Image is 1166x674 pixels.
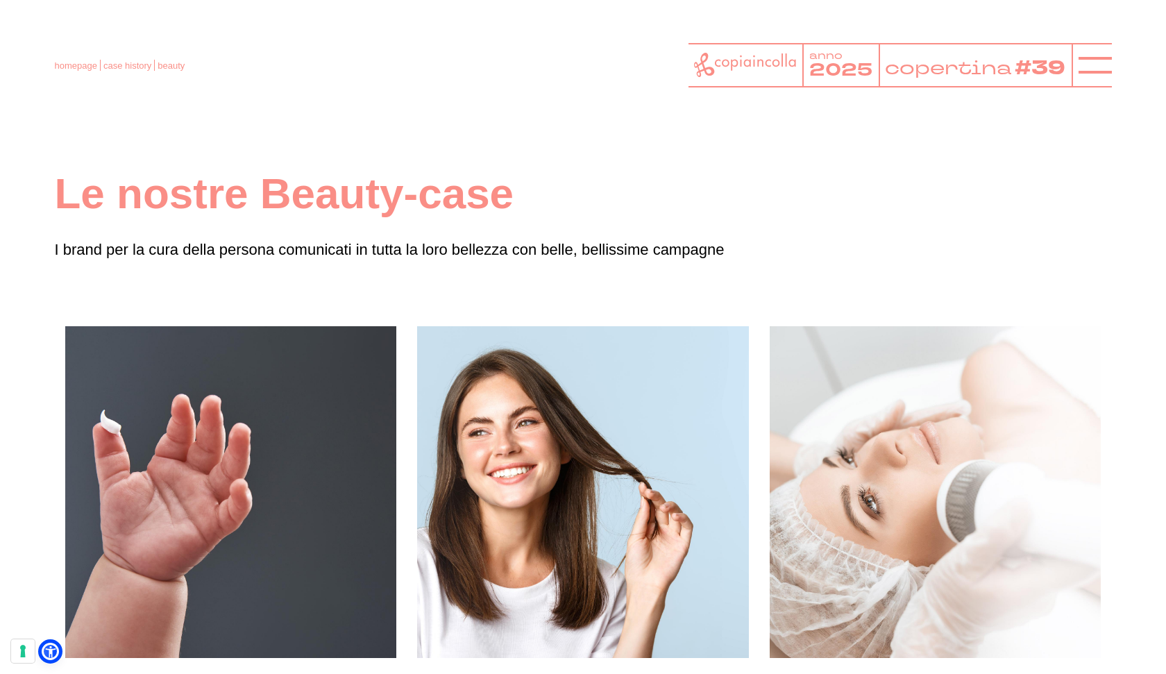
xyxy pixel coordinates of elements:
p: I brand per la cura della persona comunicati in tutta la loro bellezza con belle, bellissime camp... [55,237,1112,262]
h1: Le nostre Beauty-case [55,167,1112,221]
a: beauty [158,60,185,71]
tspan: #39 [1014,55,1065,82]
a: homepage [55,60,97,71]
tspan: 2025 [809,58,872,82]
tspan: copertina [885,56,1011,80]
a: Apri il menu di accessibilità [42,643,59,660]
tspan: anno [809,49,842,62]
button: Le tue preferenze relative al consenso per le tecnologie di tracciamento [11,639,35,663]
a: case history [103,60,151,71]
